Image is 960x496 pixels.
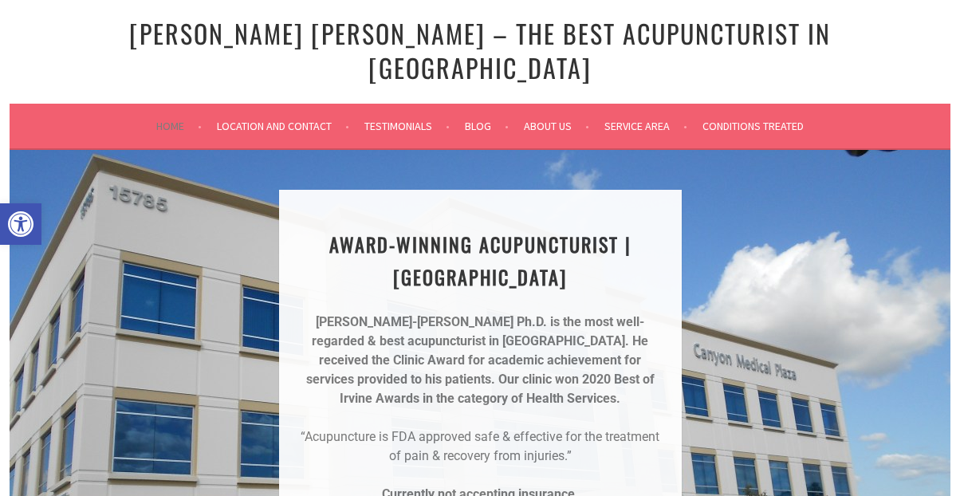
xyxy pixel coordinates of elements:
[298,427,663,466] p: “Acupuncture is FDA approved safe & effective for the treatment of pain & recovery from injuries.”
[604,116,687,136] a: Service Area
[364,116,450,136] a: Testimonials
[298,228,663,293] h1: AWARD-WINNING ACUPUNCTURIST | [GEOGRAPHIC_DATA]
[312,314,644,348] strong: [PERSON_NAME]-[PERSON_NAME] Ph.D. is the most well-regarded & best acupuncturist in [GEOGRAPHIC_D...
[129,14,831,86] a: [PERSON_NAME] [PERSON_NAME] – The Best Acupuncturist In [GEOGRAPHIC_DATA]
[156,116,202,136] a: Home
[702,116,804,136] a: Conditions Treated
[465,116,509,136] a: Blog
[217,116,349,136] a: Location and Contact
[524,116,589,136] a: About Us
